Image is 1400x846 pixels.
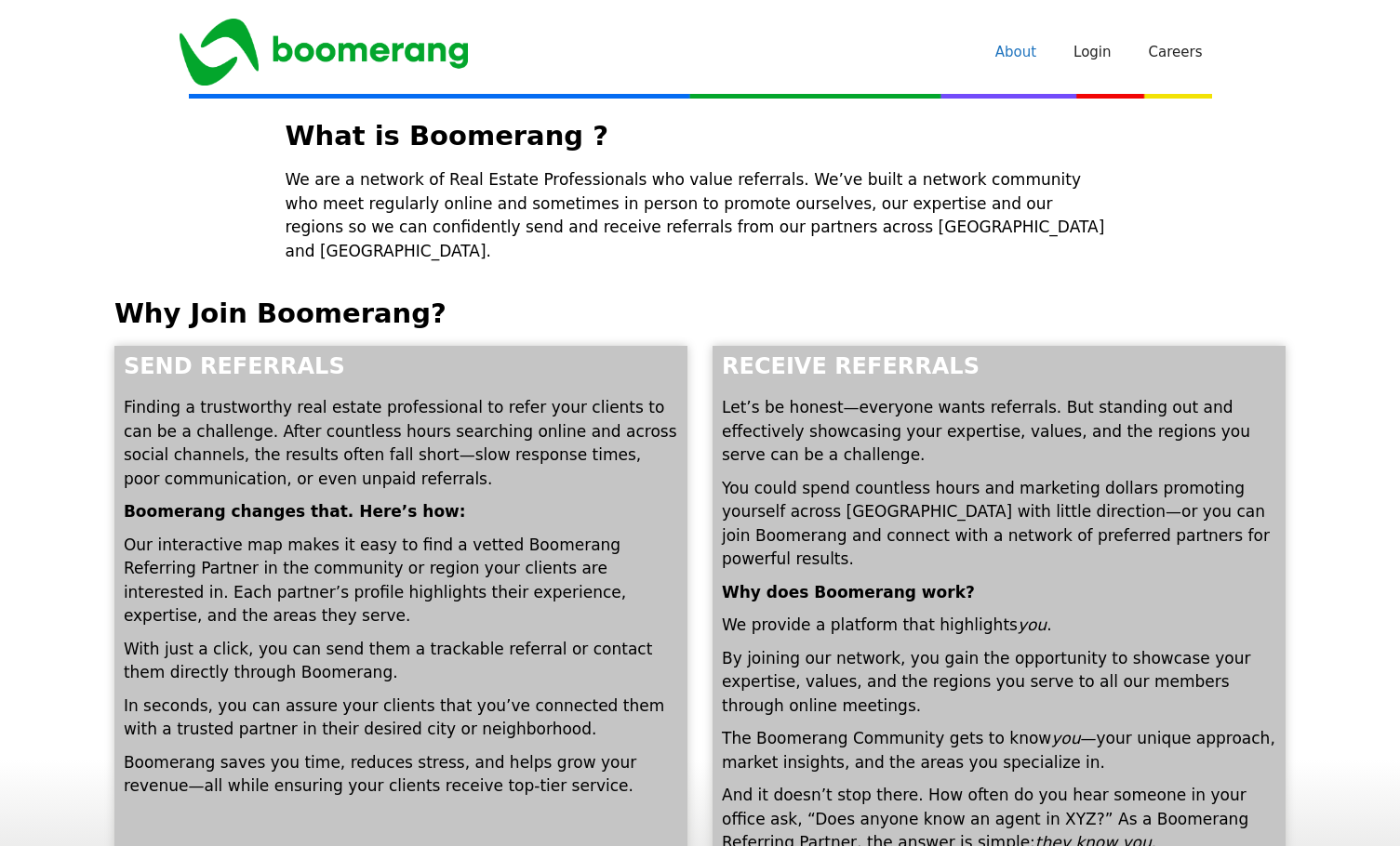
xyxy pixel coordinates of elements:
p: We provide a platform that highlights . [722,614,1276,638]
p: By joining our network, you gain the opportunity to showcase your expertise, values, and the regi... [722,647,1276,719]
strong: Why does Boomerang work? [722,583,975,601]
p: In seconds, you can assure your clients that you’ve connected them with a trusted partner in thei... [124,694,678,742]
p: You could spend countless hours and marketing dollars promoting yourself across [GEOGRAPHIC_DATA]... [722,477,1276,572]
em: you [1051,729,1080,747]
em: you [1018,615,1047,634]
p: Our interactive map makes it easy to find a vetted Boomerang Referring Partner in the community o... [124,534,678,628]
h4: Receive Referrals [722,355,1276,377]
p: The Boomerang Community gets to know —your unique approach, market insights, and the areas you sp... [722,727,1276,774]
h3: Why Join Boomerang? [114,300,1286,327]
h4: Send Referrals [124,355,678,377]
nav: Primary [977,24,1221,80]
a: About [977,24,1055,80]
p: Let’s be honest—everyone wants referrals. But standing out and effectively showcasing your expert... [722,396,1276,468]
p: Finding a trustworthy real estate professional to refer your clients to can be a challenge. After... [124,396,678,491]
h3: What is Boomerang ? [286,123,1115,150]
p: With just a click, you can send them a trackable referral or contact them directly through Boomer... [124,638,678,685]
p: We are a network of Real Estate Professionals who value referrals. We’ve built a network communit... [286,168,1115,263]
a: Login [1055,24,1129,80]
a: Careers [1130,24,1221,80]
img: Boomerang Realty Network [180,19,468,86]
strong: Boomerang changes that. Here’s how: [124,502,466,521]
p: Boomerang saves you time, reduces stress, and helps grow your revenue—all while ensuring your cli... [124,751,678,799]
